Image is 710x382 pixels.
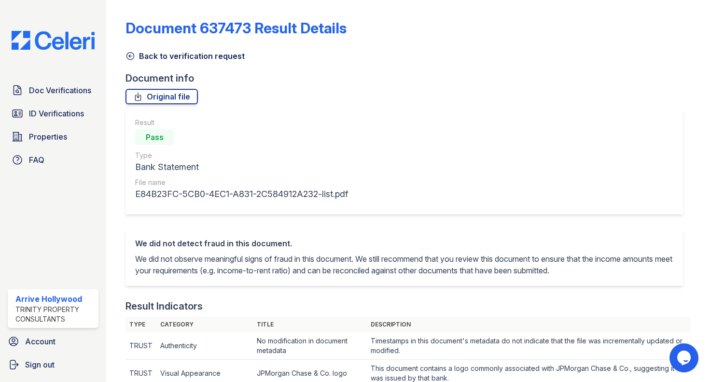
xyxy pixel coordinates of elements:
span: Account [25,336,56,347]
td: TRUST [125,332,156,360]
th: Title [252,317,366,332]
div: Result [135,118,348,127]
td: Authenticity [156,332,252,360]
img: CE_Logo_Blue-a8612792a0a2168367f1c8372b55b34899dd931a85d93a1a3d3e32e68fde9ad4.png [4,31,102,50]
div: E84B23FC-5CB0-4EC1-A831-2C584912A232-list.pdf [135,187,348,201]
a: Properties [8,127,98,146]
a: Original file [125,89,198,104]
a: Back to verification request [125,50,245,62]
div: Bank Statement [135,160,348,174]
div: File name [135,178,348,187]
span: FAQ [29,154,44,166]
td: No modification in document metadata [252,332,366,360]
span: ID Verifications [29,108,84,119]
div: Document info [125,71,691,85]
div: Pass [135,129,174,145]
div: Trinity Property Consultants [15,305,95,324]
td: Timestamps in this document's metadata do not indicate that the file was incrementally updated or... [367,332,691,360]
span: Sign out [25,359,55,370]
a: FAQ [8,150,98,170]
a: Document 637473 Result Details [125,19,347,37]
div: We did not detect fraud in this document. [135,238,673,249]
div: Type [135,151,348,160]
a: Doc Verifications [8,81,98,100]
div: Result Indicators [125,299,203,313]
span: Properties [29,131,67,142]
th: Category [156,317,252,332]
p: We did not observe meaningful signs of fraud in this document. We still recommend that you review... [135,253,673,276]
th: Type [125,317,156,332]
span: Doc Verifications [29,85,91,96]
a: Sign out [4,355,102,374]
th: Description [367,317,691,332]
a: Account [4,332,102,351]
div: Arrive Hollywood [15,293,95,305]
a: ID Verifications [8,104,98,123]
iframe: chat widget [669,343,700,372]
